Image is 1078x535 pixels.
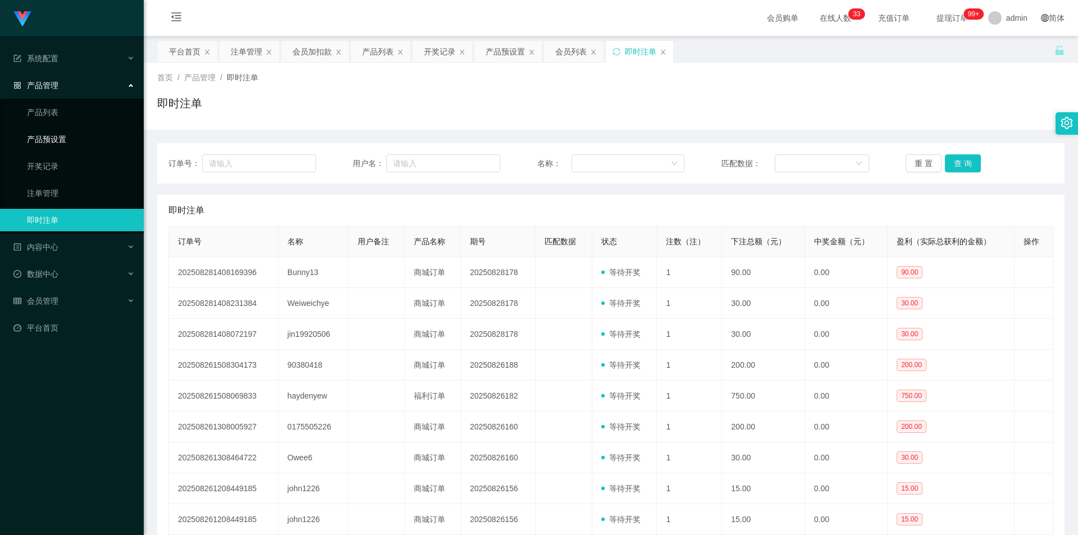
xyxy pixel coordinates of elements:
[671,160,678,168] i: 图标: down
[657,350,722,381] td: 1
[202,154,316,172] input: 请输入
[873,14,915,22] span: 充值订单
[897,482,922,495] span: 15.00
[461,473,536,504] td: 20250826156
[601,515,641,524] span: 等待开奖
[857,8,861,20] p: 3
[805,288,888,319] td: 0.00
[722,288,805,319] td: 30.00
[470,237,486,246] span: 期号
[722,473,805,504] td: 15.00
[168,158,202,170] span: 订单号：
[13,11,31,27] img: logo.9652507e.png
[1024,237,1039,246] span: 操作
[897,451,922,464] span: 30.00
[157,73,173,82] span: 首页
[27,182,135,204] a: 注单管理
[169,319,278,350] td: 202508281408072197
[169,381,278,411] td: 202508261508069833
[625,41,656,62] div: 即时注单
[424,41,455,62] div: 开奖记录
[461,319,536,350] td: 20250828178
[27,155,135,177] a: 开奖记录
[601,360,641,369] span: 等待开奖
[405,319,461,350] td: 商城订单
[657,504,722,535] td: 1
[486,41,525,62] div: 产品预设置
[13,269,58,278] span: 数据中心
[805,350,888,381] td: 0.00
[461,381,536,411] td: 20250826182
[13,317,135,339] a: 图标: dashboard平台首页
[722,350,805,381] td: 200.00
[358,237,389,246] span: 用户备注
[169,473,278,504] td: 202508261208449185
[805,473,888,504] td: 0.00
[613,48,620,56] i: 图标: sync
[278,442,349,473] td: Owee6
[722,257,805,288] td: 90.00
[278,319,349,350] td: jin19920506
[405,350,461,381] td: 商城订单
[414,237,445,246] span: 产品名称
[590,49,597,56] i: 图标: close
[405,504,461,535] td: 商城订单
[461,350,536,381] td: 20250826188
[169,350,278,381] td: 202508261508304173
[13,297,21,305] i: 图标: table
[963,8,984,20] sup: 997
[184,73,216,82] span: 产品管理
[897,420,926,433] span: 200.00
[278,350,349,381] td: 90380418
[13,54,58,63] span: 系统配置
[722,381,805,411] td: 750.00
[278,288,349,319] td: Weiweichye
[13,243,58,252] span: 内容中心
[157,1,195,36] i: 图标: menu-fold
[601,422,641,431] span: 等待开奖
[227,73,258,82] span: 即时注单
[157,95,202,112] h1: 即时注单
[293,41,332,62] div: 会员加扣款
[897,297,922,309] span: 30.00
[601,299,641,308] span: 等待开奖
[178,237,202,246] span: 订单号
[660,49,666,56] i: 图标: close
[897,359,926,371] span: 200.00
[853,8,857,20] p: 3
[335,49,342,56] i: 图标: close
[287,237,303,246] span: 名称
[13,243,21,251] i: 图标: profile
[13,270,21,278] i: 图标: check-circle-o
[461,442,536,473] td: 20250826160
[459,49,465,56] i: 图标: close
[405,381,461,411] td: 福利订单
[168,204,204,217] span: 即时注单
[169,257,278,288] td: 202508281408169396
[601,391,641,400] span: 等待开奖
[461,504,536,535] td: 20250826156
[657,473,722,504] td: 1
[721,158,775,170] span: 匹配数据：
[1054,45,1065,56] i: 图标: unlock
[657,411,722,442] td: 1
[220,73,222,82] span: /
[1061,117,1073,129] i: 图标: setting
[278,381,349,411] td: haydenyew
[722,504,805,535] td: 15.00
[278,257,349,288] td: Bunny13
[657,257,722,288] td: 1
[386,154,500,172] input: 请输入
[177,73,180,82] span: /
[906,154,942,172] button: 重 置
[545,237,576,246] span: 匹配数据
[231,41,262,62] div: 注单管理
[461,411,536,442] td: 20250826160
[353,158,386,170] span: 用户名：
[657,381,722,411] td: 1
[27,128,135,150] a: 产品预设置
[856,160,862,168] i: 图标: down
[528,49,535,56] i: 图标: close
[848,8,865,20] sup: 33
[601,330,641,339] span: 等待开奖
